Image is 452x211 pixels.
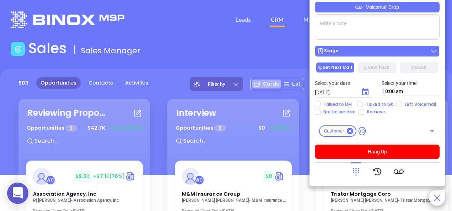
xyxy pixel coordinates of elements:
[321,102,355,107] span: Talked to DM
[27,121,77,135] p: Opportunities
[182,168,199,185] img: M&M Insurance Group
[84,77,117,89] a: Contacts
[27,107,106,119] div: Reviewing Proposal
[319,125,356,137] div: Customer
[176,107,216,119] div: Interview
[93,173,125,180] span: +$7.1K (76%)
[33,190,96,198] span: Association Agency, Inc
[183,136,289,146] input: Search...
[74,171,92,182] span: $ 9.3K
[364,109,388,115] span: Remove
[176,121,226,135] p: Opportunities
[11,11,124,28] img: logo
[315,79,373,87] p: Select your date
[33,168,50,185] img: Association Agency, Inc
[125,171,136,182] img: Quote
[321,109,359,115] span: Not Interested
[301,13,332,27] a: Marketing
[427,126,437,136] button: Open
[34,136,140,146] input: Search...
[14,77,33,89] a: BDR
[358,85,372,99] button: Choose date, selected date is Aug 28, 2025
[269,124,291,132] span: +$0 (0%)
[264,171,274,182] span: $ 0
[320,128,348,135] span: Customer
[363,102,396,107] span: Talked to GK
[402,102,439,107] span: Left Voicemail
[331,190,391,198] span: Tristar Mortgage Corp
[317,48,338,55] div: Stage
[233,13,254,27] a: Leads
[281,80,302,88] div: List
[182,190,241,198] span: M&M Insurance Group
[358,62,396,73] button: New Task
[182,198,289,203] p: Elizabeth Moser - M&M Insurance Group
[81,45,140,56] span: Sales Manager
[65,125,77,131] span: 9
[315,89,355,96] input: MM/DD/YYYY
[316,62,354,73] button: Set Next Call
[252,80,281,88] div: Cards
[268,13,286,27] a: CRM
[331,198,437,203] p: Danny Saraf - Tristar Mortgage Corp
[28,40,67,57] h1: Sales
[315,2,440,12] div: Voicemail Drop
[36,77,81,89] a: Opportunities
[121,77,152,89] a: Activities
[214,125,226,131] span: 9
[382,79,440,87] p: Select your time
[195,175,204,185] div: Walter Contreras
[274,171,285,182] img: Quote
[109,124,142,132] span: +$21.9K (51%)
[33,198,140,203] p: Pj Giannini - Association Agency, Inc
[400,62,438,73] button: Book
[315,45,440,57] button: Stage
[86,123,107,134] span: $ 42.7K
[208,82,225,87] span: Filter by
[315,145,440,159] button: Hang Up
[46,175,55,185] div: Walter Contreras
[257,123,267,134] span: $ 0
[359,127,366,135] span: +3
